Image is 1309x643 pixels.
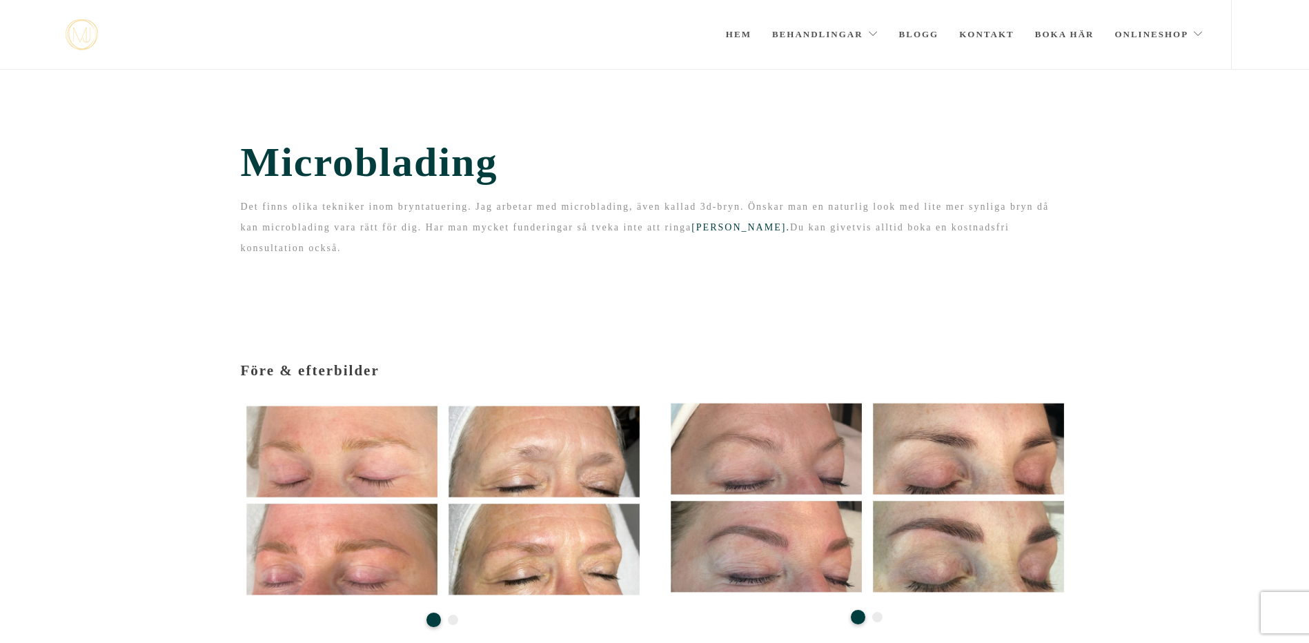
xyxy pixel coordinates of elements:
a: [PERSON_NAME]. [691,222,790,233]
span: Före & efterbilder [241,362,380,379]
a: mjstudio mjstudio mjstudio [66,19,98,50]
span: Microblading [241,139,1069,186]
p: Det finns olika tekniker inom bryntatuering. Jag arbetar med microblading, även kallad 3d-bryn. Ö... [241,197,1069,259]
img: mjstudio [66,19,98,50]
button: 2 of 2 [448,615,458,625]
button: 1 of 2 [851,610,865,624]
button: 1 of 2 [426,613,441,627]
button: 2 of 2 [872,612,883,622]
